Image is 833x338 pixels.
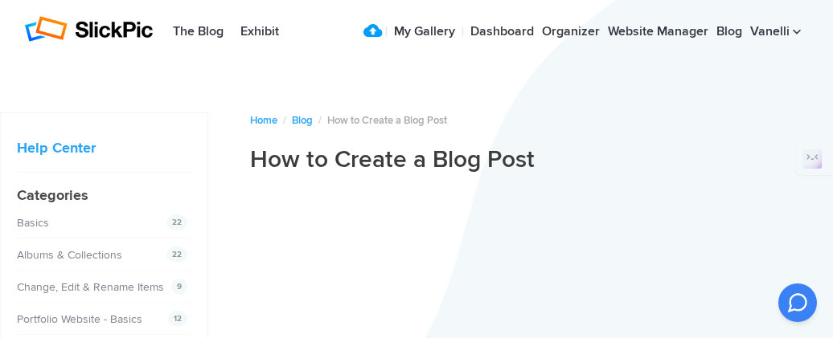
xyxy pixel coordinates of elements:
[168,311,187,327] span: 12
[17,248,122,262] a: Albums & Collections
[171,279,187,295] span: 9
[292,114,313,127] a: Blog
[17,139,96,157] a: Help Center
[166,214,187,230] span: 22
[250,145,833,175] h1: How to Create a Blog Post
[17,216,49,230] a: Basics
[250,114,277,127] a: Home
[166,246,187,263] span: 22
[17,280,164,294] a: Change, Edit & Rename Items
[283,114,286,127] span: /
[17,312,142,326] a: Portfolio Website - Basics
[327,114,447,127] span: How to Create a Blog Post
[17,185,191,206] h4: Categories
[318,114,322,127] span: /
